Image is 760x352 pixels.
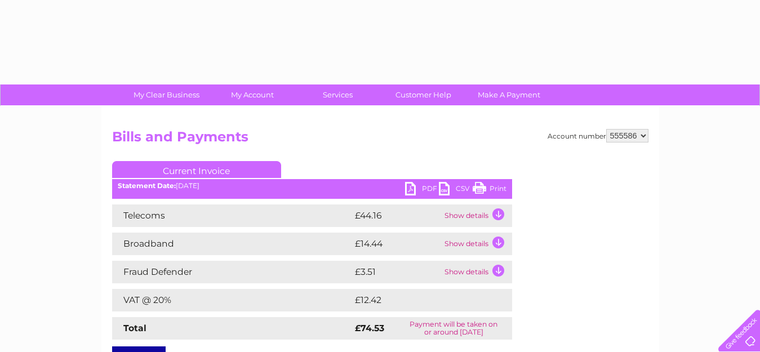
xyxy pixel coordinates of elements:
td: £44.16 [352,204,442,227]
td: Show details [442,204,512,227]
div: Account number [548,129,648,142]
td: £14.44 [352,233,442,255]
h2: Bills and Payments [112,129,648,150]
td: Fraud Defender [112,261,352,283]
td: £12.42 [352,289,488,311]
td: Show details [442,233,512,255]
td: Telecoms [112,204,352,227]
a: Current Invoice [112,161,281,178]
a: My Clear Business [120,84,213,105]
td: Payment will be taken on or around [DATE] [395,317,512,340]
div: [DATE] [112,182,512,190]
a: Print [473,182,506,198]
a: My Account [206,84,299,105]
strong: £74.53 [355,323,384,333]
a: Make A Payment [463,84,555,105]
strong: Total [123,323,146,333]
a: Customer Help [377,84,470,105]
td: £3.51 [352,261,442,283]
a: Services [291,84,384,105]
b: Statement Date: [118,181,176,190]
td: Show details [442,261,512,283]
a: CSV [439,182,473,198]
td: Broadband [112,233,352,255]
td: VAT @ 20% [112,289,352,311]
a: PDF [405,182,439,198]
